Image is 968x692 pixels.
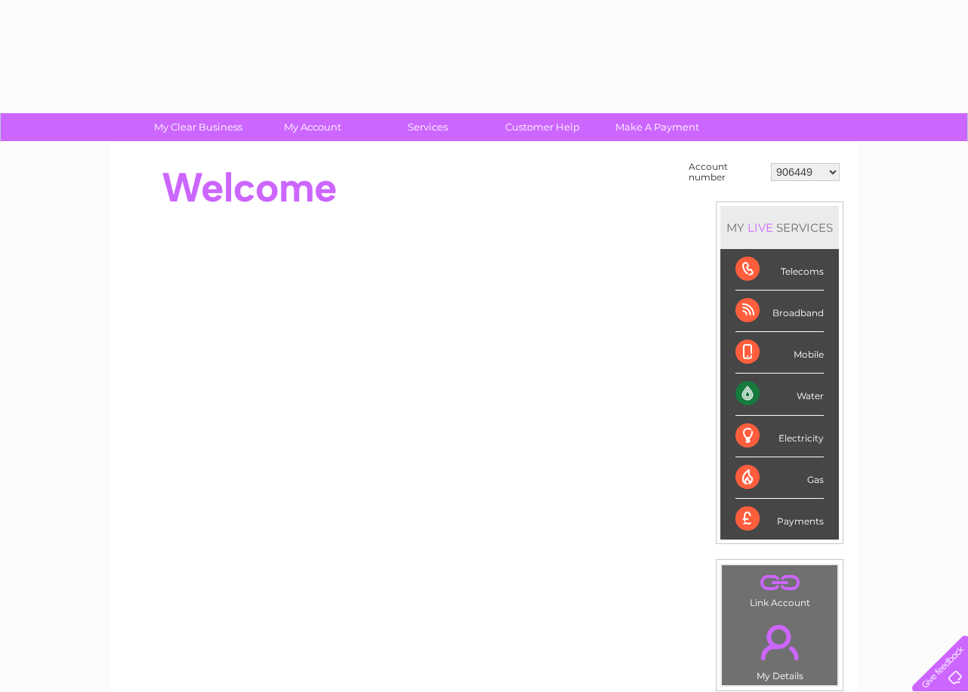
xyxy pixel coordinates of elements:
[685,158,767,186] td: Account number
[721,564,838,612] td: Link Account
[595,113,720,141] a: Make A Payment
[735,457,824,499] div: Gas
[735,374,824,415] div: Water
[735,332,824,374] div: Mobile
[735,499,824,540] div: Payments
[720,206,839,249] div: MY SERVICES
[480,113,605,141] a: Customer Help
[365,113,490,141] a: Services
[726,569,834,595] a: .
[136,113,260,141] a: My Clear Business
[721,612,838,686] td: My Details
[726,616,834,669] a: .
[744,220,776,235] div: LIVE
[735,416,824,457] div: Electricity
[735,249,824,291] div: Telecoms
[251,113,375,141] a: My Account
[735,291,824,332] div: Broadband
